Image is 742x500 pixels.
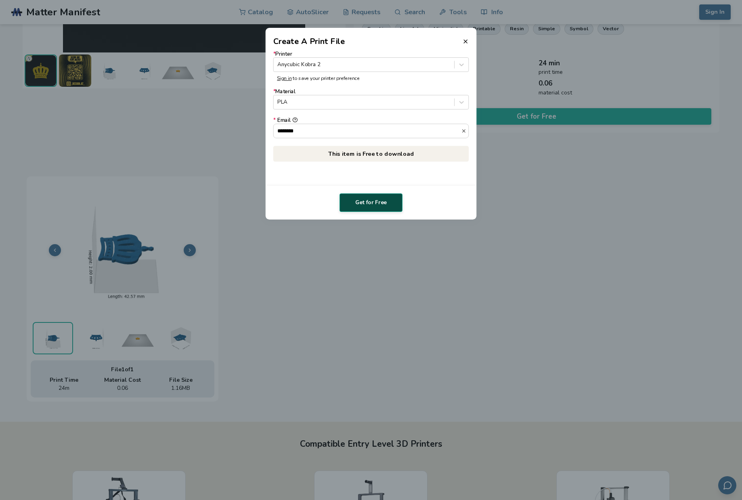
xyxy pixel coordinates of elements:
p: to save your printer preference [277,76,465,82]
label: Printer [273,51,469,72]
input: *Email [274,124,461,138]
button: *Email [292,117,298,123]
h2: Create A Print File [273,36,345,47]
button: *Email [461,128,468,133]
p: This item is Free to download [273,146,469,161]
input: *MaterialPLA [277,99,279,105]
label: Material [273,89,469,109]
button: Get for Free [340,193,402,212]
div: Email [273,117,469,123]
a: Sign in [277,75,291,82]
